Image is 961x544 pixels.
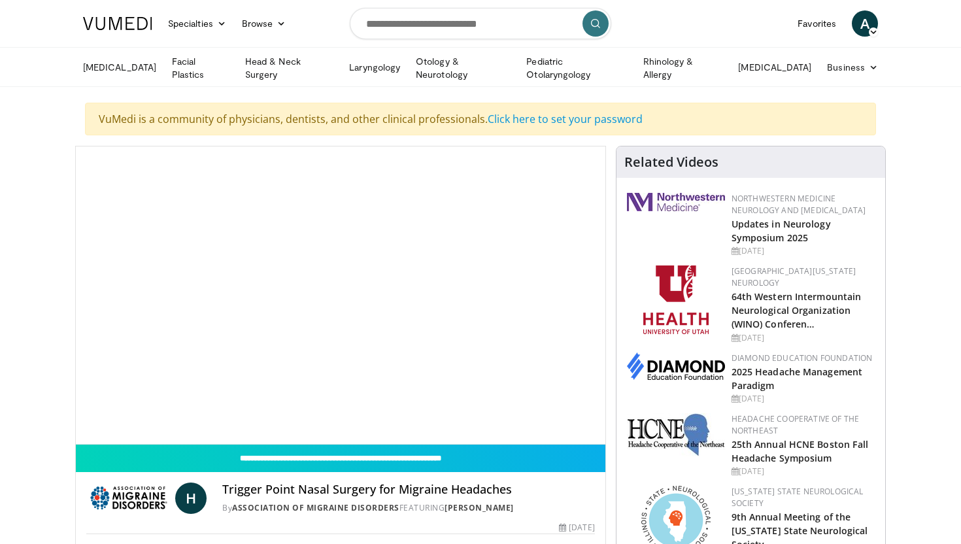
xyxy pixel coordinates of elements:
a: [MEDICAL_DATA] [75,54,164,80]
a: A [852,10,878,37]
a: [GEOGRAPHIC_DATA][US_STATE] Neurology [732,265,856,288]
a: Pediatric Otolaryngology [518,55,635,81]
h4: Trigger Point Nasal Surgery for Migraine Headaches [222,483,595,497]
div: [DATE] [732,245,875,257]
a: Laryngology [341,54,408,80]
img: Association of Migraine Disorders [86,483,170,514]
img: d0406666-9e5f-4b94-941b-f1257ac5ccaf.png.150x105_q85_autocrop_double_scale_upscale_version-0.2.png [627,352,725,380]
a: [PERSON_NAME] [445,502,514,513]
a: Otology & Neurotology [408,55,518,81]
a: Head & Neck Surgery [237,55,341,81]
a: 64th Western Intermountain Neurological Organization (WINO) Conferen… [732,290,862,330]
img: 6c52f715-17a6-4da1-9b6c-8aaf0ffc109f.jpg.150x105_q85_autocrop_double_scale_upscale_version-0.2.jpg [627,413,725,456]
a: Updates in Neurology Symposium 2025 [732,218,831,244]
a: Favorites [790,10,844,37]
div: [DATE] [732,393,875,405]
a: Diamond Education Foundation [732,352,873,364]
a: Specialties [160,10,234,37]
div: [DATE] [732,466,875,477]
a: Northwestern Medicine Neurology and [MEDICAL_DATA] [732,193,866,216]
div: VuMedi is a community of physicians, dentists, and other clinical professionals. [85,103,876,135]
div: [DATE] [559,522,594,534]
a: Association of Migraine Disorders [232,502,399,513]
img: VuMedi Logo [83,17,152,30]
a: Business [819,54,886,80]
input: Search topics, interventions [350,8,611,39]
a: [MEDICAL_DATA] [730,54,819,80]
a: H [175,483,207,514]
a: Click here to set your password [488,112,643,126]
img: 2a462fb6-9365-492a-ac79-3166a6f924d8.png.150x105_q85_autocrop_double_scale_upscale_version-0.2.jpg [627,193,725,211]
div: [DATE] [732,332,875,344]
video-js: Video Player [76,146,605,445]
a: 25th Annual HCNE Boston Fall Headache Symposium [732,438,869,464]
a: [US_STATE] State Neurological Society [732,486,864,509]
img: f6362829-b0a3-407d-a044-59546adfd345.png.150x105_q85_autocrop_double_scale_upscale_version-0.2.png [643,265,709,334]
h4: Related Videos [624,154,718,170]
a: Rhinology & Allergy [635,55,731,81]
a: Headache Cooperative of the Northeast [732,413,860,436]
a: Browse [234,10,294,37]
div: By FEATURING [222,502,595,514]
a: 2025 Headache Management Paradigm [732,365,862,392]
a: Facial Plastics [164,55,237,81]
